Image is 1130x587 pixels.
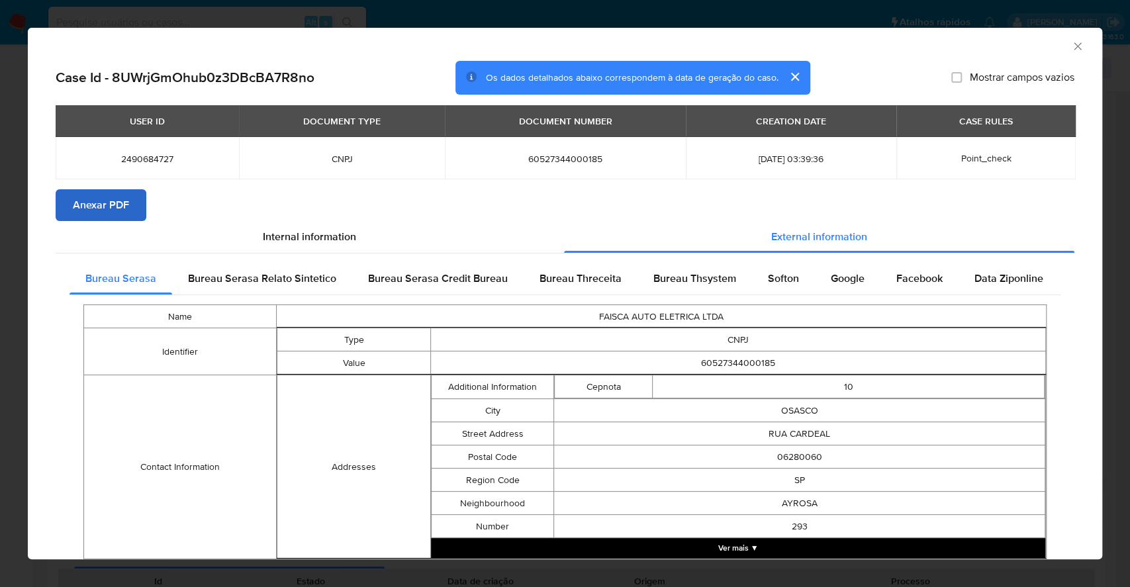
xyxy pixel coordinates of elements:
td: Value [277,351,430,375]
td: Cepnota [555,375,653,398]
button: Expand array [431,538,1045,558]
span: External information [771,229,867,244]
td: 06280060 [554,445,1045,469]
span: Bureau Serasa Relato Sintetico [188,271,336,286]
td: FAISCA AUTO ELETRICA LTDA [276,305,1046,328]
span: Bureau Serasa Credit Bureau [368,271,508,286]
td: Postal Code [432,445,554,469]
span: Mostrar campos vazios [970,71,1074,84]
td: Number [432,515,554,538]
td: CNPJ [431,328,1046,351]
span: Facebook [896,271,943,286]
td: Street Address [432,422,554,445]
div: USER ID [122,110,173,132]
td: Name [84,305,277,328]
button: Anexar PDF [56,189,146,221]
td: Sociedade Empresária Limitada [431,559,1046,582]
button: cerrar [778,61,810,93]
td: Identifier [84,328,277,375]
div: DOCUMENT NUMBER [511,110,620,132]
span: Bureau Thsystem [653,271,736,286]
div: DOCUMENT TYPE [295,110,389,132]
td: Region Code [432,469,554,492]
input: Mostrar campos vazios [951,72,962,83]
td: Type [277,328,430,351]
td: 60527344000185 [431,351,1046,375]
div: CREATION DATE [748,110,834,132]
span: 2490684727 [71,153,223,165]
td: City [432,399,554,422]
td: Additional Information [432,375,554,399]
div: Detailed info [56,221,1074,253]
span: [DATE] 03:39:36 [702,153,880,165]
td: Contact Information [84,375,277,559]
span: Internal information [263,229,356,244]
span: Google [831,271,865,286]
span: Point_check [961,152,1011,165]
td: SP [554,469,1045,492]
h2: Case Id - 8UWrjGmOhub0z3DBcBA7R8no [56,69,314,86]
td: Addresses [277,375,430,559]
span: Data Ziponline [974,271,1043,286]
span: CNPJ [255,153,430,165]
td: Neighbourhood [432,492,554,515]
div: closure-recommendation-modal [28,28,1102,559]
td: RUA CARDEAL [554,422,1045,445]
span: Bureau Serasa [85,271,156,286]
td: AYROSA [554,492,1045,515]
div: CASE RULES [951,110,1021,132]
div: Detailed external info [70,263,1060,294]
td: 293 [554,515,1045,538]
td: Legal Type [277,559,430,582]
span: Bureau Threceita [540,271,622,286]
button: Fechar a janela [1071,40,1083,52]
td: 10 [653,375,1045,398]
span: Anexar PDF [73,191,129,220]
span: Softon [768,271,799,286]
td: OSASCO [554,399,1045,422]
span: 60527344000185 [461,153,670,165]
span: Os dados detalhados abaixo correspondem à data de geração do caso. [486,71,778,84]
